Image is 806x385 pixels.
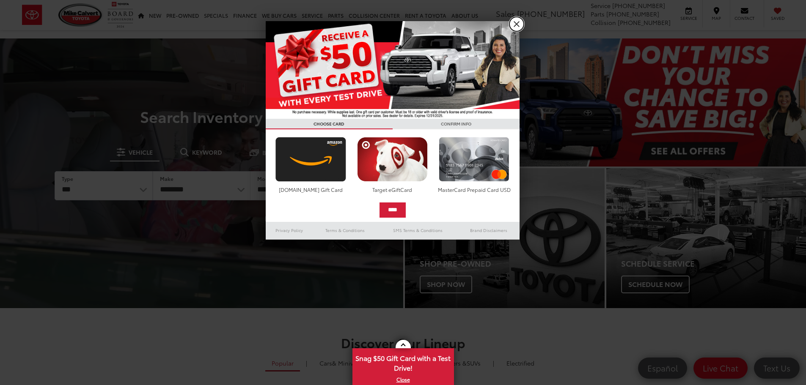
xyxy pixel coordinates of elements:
img: 55838_top_625864.jpg [266,21,520,119]
div: [DOMAIN_NAME] Gift Card [273,186,348,193]
img: amazoncard.png [273,137,348,182]
div: MasterCard Prepaid Card USD [437,186,512,193]
a: SMS Terms & Conditions [378,225,458,235]
img: mastercard.png [437,137,512,182]
a: Privacy Policy [266,225,313,235]
img: targetcard.png [355,137,430,182]
a: Terms & Conditions [313,225,377,235]
h3: CHOOSE CARD [266,119,393,129]
span: Snag $50 Gift Card with a Test Drive! [353,349,453,375]
a: Brand Disclaimers [458,225,520,235]
h3: CONFIRM INFO [393,119,520,129]
div: Target eGiftCard [355,186,430,193]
